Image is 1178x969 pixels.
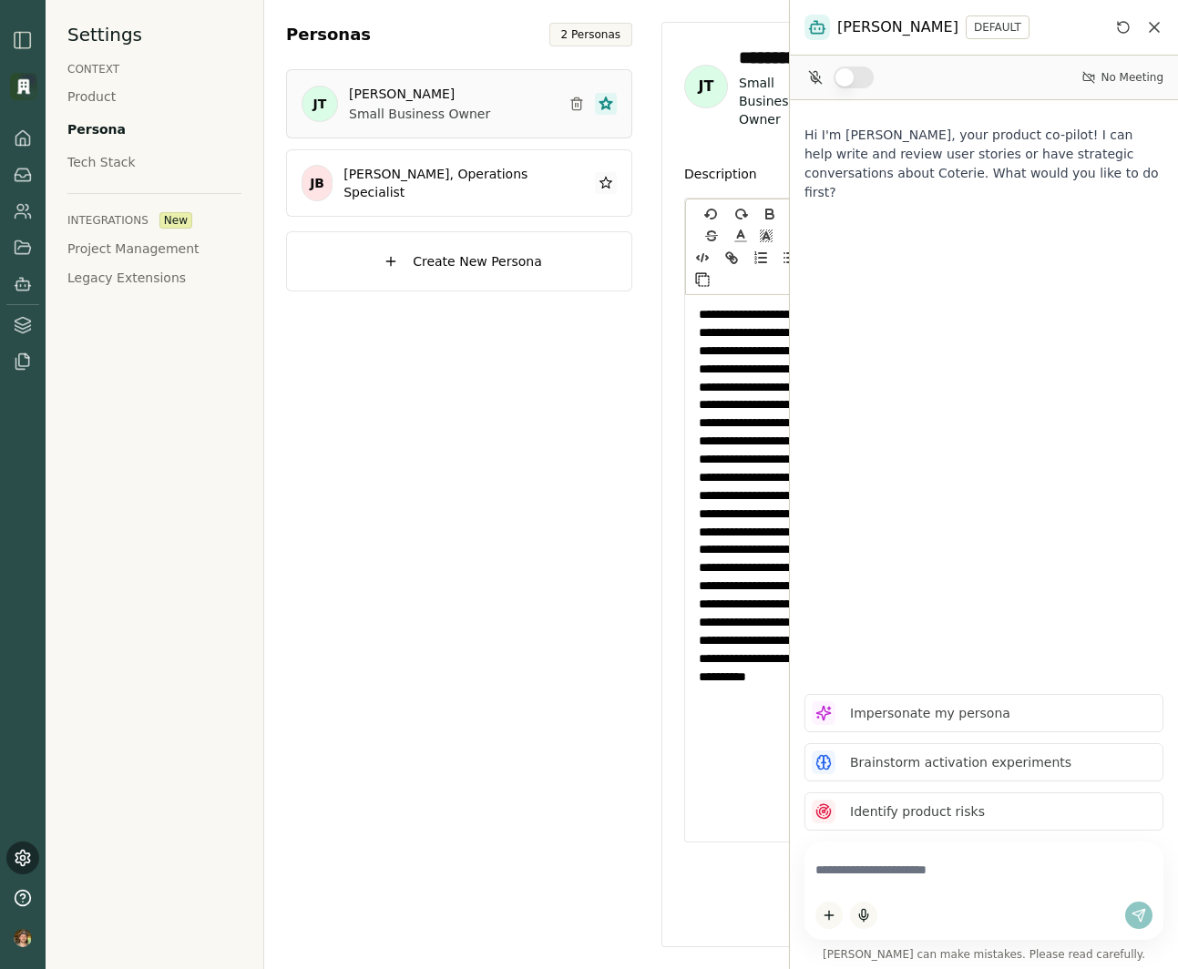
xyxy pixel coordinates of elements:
[595,93,617,115] button: Primary Persona
[12,29,34,51] img: sidebar
[286,231,632,291] button: Create New Persona
[690,269,715,291] button: Copy to clipboard
[966,15,1029,39] button: DEFAULT
[67,153,136,171] div: Tech Stack
[804,126,1163,202] p: Hi I'm [PERSON_NAME], your product co-pilot! I can help write and review user stories or have str...
[804,743,1163,781] button: Brainstorm activation experiments
[14,929,32,947] img: profile
[302,165,333,201] div: JB
[804,792,1163,831] button: Identify product risks
[850,704,1010,723] p: Impersonate my persona
[6,882,39,914] button: Help
[719,247,744,269] button: Link
[753,225,779,247] span: Background
[1125,902,1152,929] button: Send message
[684,167,757,181] label: Description
[804,947,1163,962] span: [PERSON_NAME] can make mistakes. Please read carefully.
[595,172,617,194] button: Set as Primary
[757,203,783,225] button: Bold
[67,62,119,76] h2: CONTEXT
[413,252,542,270] span: Create New Persona
[67,213,149,228] h2: INTEGRATIONS
[1101,70,1163,85] span: No Meeting
[699,225,724,247] button: Strike
[739,74,795,128] p: Small Business Owner
[699,203,724,225] button: undo
[67,22,142,47] h1: Settings
[349,85,490,103] h3: [PERSON_NAME]
[694,271,711,288] img: copy
[67,120,126,138] div: Persona
[10,73,37,100] img: Organization logo
[804,694,1163,732] button: Impersonate my persona
[786,203,812,225] button: Italic
[690,247,715,269] button: Code block
[850,753,1071,772] p: Brainstorm activation experiments
[850,802,985,821] p: Identify product risks
[159,212,192,229] span: New
[728,225,753,247] span: Color
[67,240,200,258] button: Project Management
[1112,16,1134,38] button: Reset conversation
[67,269,186,287] button: Legacy Extensions
[815,902,843,929] button: Add content to chat
[549,23,632,46] span: 2 Personas
[1145,18,1163,36] button: Close chat
[684,65,728,108] div: JT
[566,93,588,115] button: Delete Persona
[67,87,116,106] div: Product
[286,22,371,47] h2: Personas
[837,16,958,38] span: [PERSON_NAME]
[343,165,555,201] h3: [PERSON_NAME], Operations Specialist
[777,247,803,269] button: Bullet
[850,902,877,929] button: Start dictation
[302,86,338,122] div: JT
[728,203,753,225] button: redo
[349,105,490,123] p: Small Business Owner
[748,247,773,269] button: Ordered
